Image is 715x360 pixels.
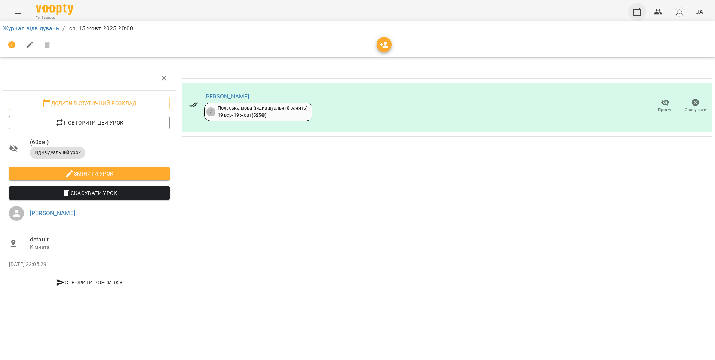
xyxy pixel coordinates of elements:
[658,107,673,113] span: Прогул
[68,24,133,33] p: ср, 15 жовт 2025 20:00
[30,244,170,251] p: Кімната
[685,107,706,113] span: Скасувати
[3,24,712,33] nav: breadcrumb
[206,107,215,116] div: 7
[30,235,170,244] span: default
[30,149,85,156] span: Індивідуальний урок
[15,99,164,108] span: Додати в статичний розклад
[650,95,680,116] button: Прогул
[9,97,170,110] button: Додати в статичний розклад
[9,261,170,268] p: [DATE] 22:05:29
[3,25,59,32] a: Журнал відвідувань
[204,93,249,100] a: [PERSON_NAME]
[15,189,164,198] span: Скасувати Урок
[695,8,703,16] span: UA
[15,169,164,178] span: Змінити урок
[30,210,75,217] a: [PERSON_NAME]
[692,5,706,19] button: UA
[680,95,711,116] button: Скасувати
[9,186,170,200] button: Скасувати Урок
[62,24,65,33] li: /
[12,278,167,287] span: Створити розсилку
[218,105,308,119] div: Польська мова (індивідуальні 8 занять) 19 вер - 19 жовт
[674,7,685,17] img: avatar_s.png
[9,167,170,180] button: Змінити урок
[9,276,170,289] button: Створити розсилку
[30,138,170,147] span: ( 60 хв. )
[9,116,170,129] button: Повторити цей урок
[9,3,27,21] button: Menu
[15,118,164,127] span: Повторити цей урок
[252,112,267,118] b: ( 525 ₴ )
[36,15,73,20] span: For Business
[36,4,73,15] img: Voopty Logo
